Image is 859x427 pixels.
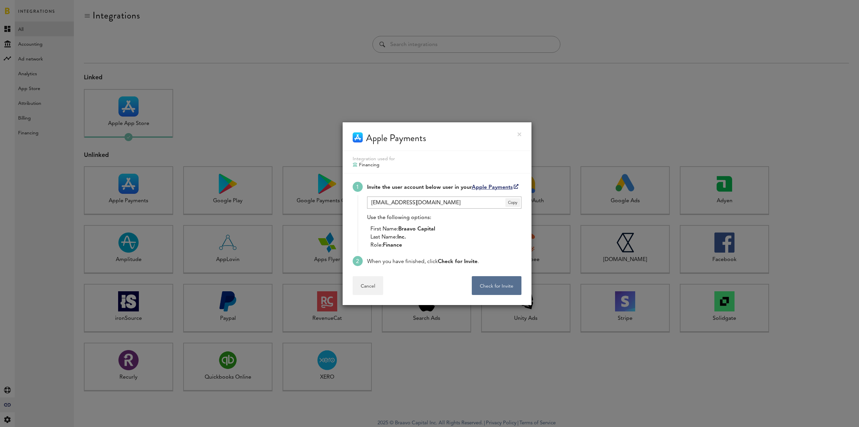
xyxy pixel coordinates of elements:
[359,162,380,168] span: Financing
[366,132,426,144] div: Apple Payments
[438,259,477,264] span: Check for Invite
[398,226,435,232] span: Braavo Capital
[397,234,406,240] span: Inc.
[13,5,38,11] span: Support
[370,225,521,233] li: First Name:
[353,132,363,142] img: Apple Payments
[353,156,521,162] div: Integration used for
[472,185,518,190] a: Apple Payments
[367,214,521,249] div: Use the following options:
[383,243,402,248] span: Finance
[370,241,521,249] li: Role:
[472,276,521,295] button: Check for Invite
[367,258,521,266] div: When you have finished, click .
[367,183,521,191] div: Invite the user account below user in your
[370,233,521,241] li: Last Name:
[353,276,383,295] button: Cancel
[505,198,520,207] span: Copy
